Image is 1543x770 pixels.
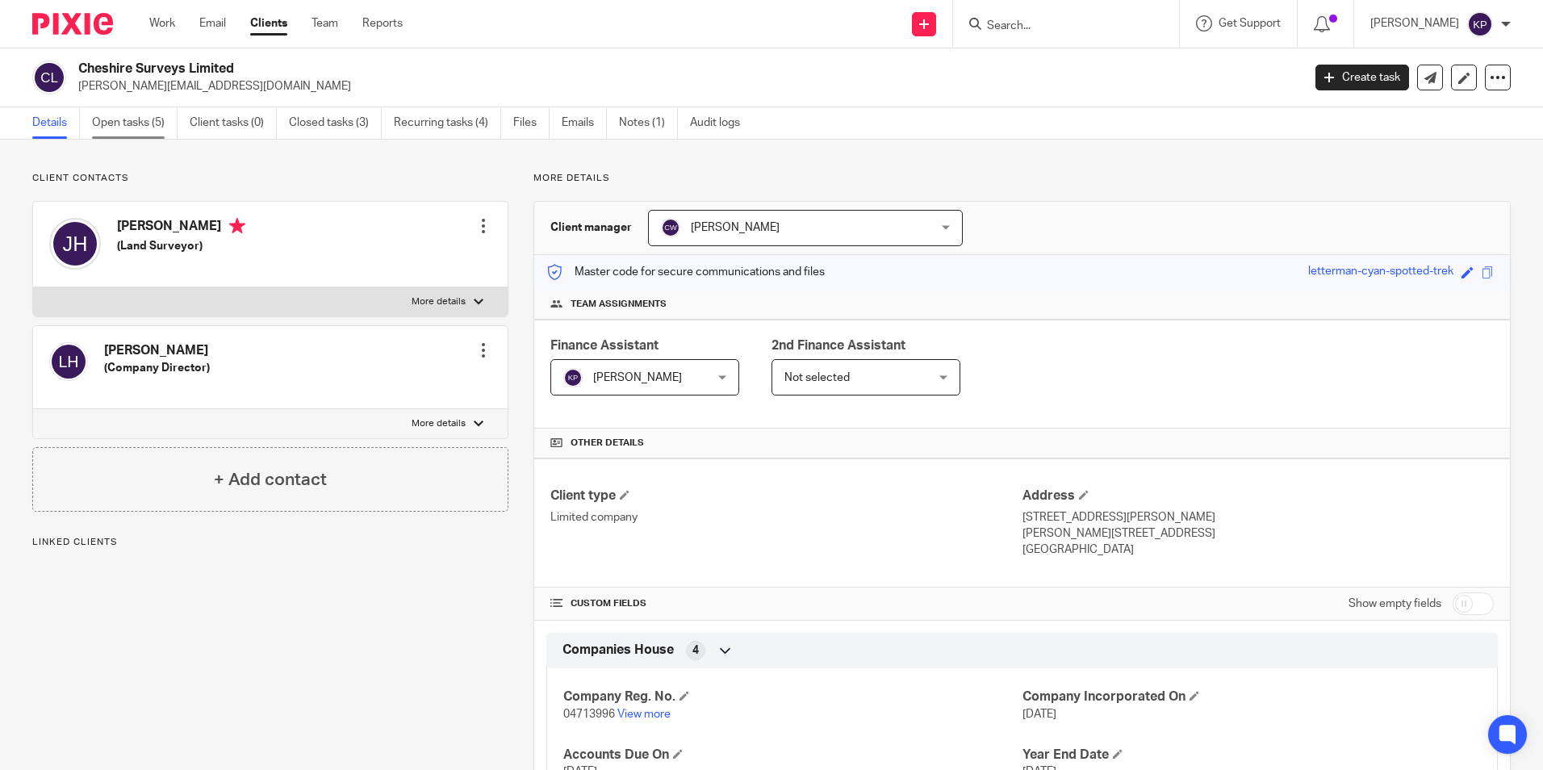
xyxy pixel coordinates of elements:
h5: (Company Director) [104,360,210,376]
h4: [PERSON_NAME] [104,342,210,359]
p: [PERSON_NAME][STREET_ADDRESS] [1022,525,1494,542]
p: Linked clients [32,536,508,549]
img: svg%3E [563,368,583,387]
p: Client contacts [32,172,508,185]
h4: + Add contact [214,467,327,492]
a: Emails [562,107,607,139]
p: More details [412,417,466,430]
h4: Accounts Due On [563,747,1022,764]
span: Other details [571,437,644,450]
h5: (Land Surveyor) [117,238,245,254]
a: Work [149,15,175,31]
h4: Company Incorporated On [1022,688,1481,705]
div: letterman-cyan-spotted-trek [1308,263,1453,282]
h4: CUSTOM FIELDS [550,597,1022,610]
a: Audit logs [690,107,752,139]
img: svg%3E [1467,11,1493,37]
span: 2nd Finance Assistant [771,339,905,352]
p: [GEOGRAPHIC_DATA] [1022,542,1494,558]
img: svg%3E [32,61,66,94]
span: 04713996 [563,709,615,720]
a: Clients [250,15,287,31]
a: View more [617,709,671,720]
p: [PERSON_NAME] [1370,15,1459,31]
p: [PERSON_NAME][EMAIL_ADDRESS][DOMAIN_NAME] [78,78,1291,94]
span: Team assignments [571,298,667,311]
h4: Year End Date [1022,747,1481,764]
img: svg%3E [49,218,101,270]
span: Finance Assistant [550,339,659,352]
p: More details [533,172,1511,185]
a: Files [513,107,550,139]
a: Reports [362,15,403,31]
img: svg%3E [661,218,680,237]
p: [STREET_ADDRESS][PERSON_NAME] [1022,509,1494,525]
span: Not selected [784,372,850,383]
p: Limited company [550,509,1022,525]
span: [PERSON_NAME] [691,222,780,233]
a: Email [199,15,226,31]
h4: Company Reg. No. [563,688,1022,705]
a: Notes (1) [619,107,678,139]
a: Open tasks (5) [92,107,178,139]
a: Team [312,15,338,31]
a: Client tasks (0) [190,107,277,139]
h4: Address [1022,488,1494,504]
img: svg%3E [49,342,88,381]
h4: Client type [550,488,1022,504]
span: [PERSON_NAME] [593,372,682,383]
label: Show empty fields [1349,596,1441,612]
img: Pixie [32,13,113,35]
p: Master code for secure communications and files [546,264,825,280]
span: 4 [692,642,699,659]
span: Companies House [562,642,674,659]
a: Recurring tasks (4) [394,107,501,139]
span: [DATE] [1022,709,1056,720]
span: Get Support [1219,18,1281,29]
a: Details [32,107,80,139]
i: Primary [229,218,245,234]
h4: [PERSON_NAME] [117,218,245,238]
a: Create task [1315,65,1409,90]
h3: Client manager [550,220,632,236]
p: More details [412,295,466,308]
input: Search [985,19,1131,34]
a: Closed tasks (3) [289,107,382,139]
h2: Cheshire Surveys Limited [78,61,1048,77]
